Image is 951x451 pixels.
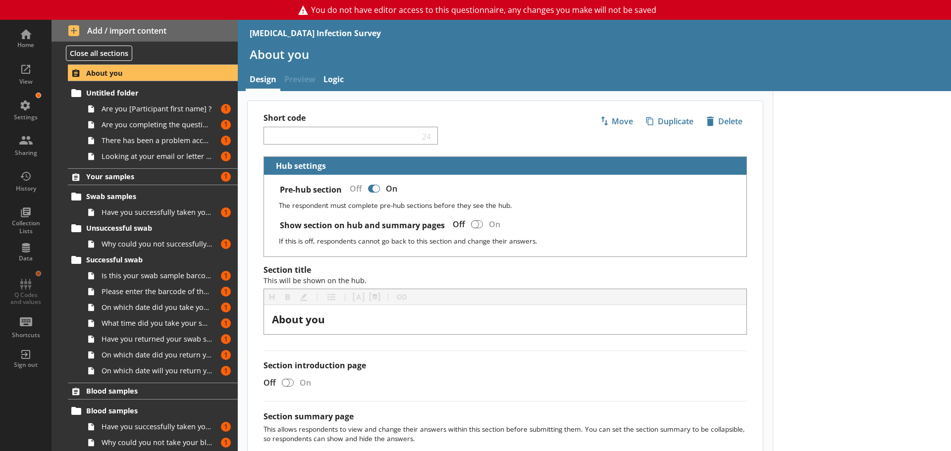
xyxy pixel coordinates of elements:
div: Sharing [8,149,43,157]
a: Logic [319,70,348,91]
a: On which date did you return your swab sample?1 [83,347,238,363]
span: About you [272,312,325,326]
div: [MEDICAL_DATA] Infection Survey [250,28,381,39]
div: On [382,180,405,198]
a: Are you completing the questions on behalf of [Participant first name] ?1 [83,117,238,133]
div: Collection Lists [8,219,43,235]
span: Are you [Participant first name] ? [102,104,212,113]
div: History [8,185,43,193]
div: View [8,78,43,86]
div: Off [342,180,366,198]
a: Untitled folder [68,85,238,101]
label: Short code [264,113,505,123]
span: Successful swab [86,255,208,264]
a: About you [68,64,238,81]
div: Sign out [8,361,43,369]
p: This allows respondents to view and change their answers within this section before submitting th... [264,424,747,443]
span: Why could you not successfully take your swab sample? [102,239,212,249]
span: Duplicate [642,113,697,129]
div: Data [8,254,43,262]
span: Preview [280,70,319,91]
div: Off [445,216,469,233]
span: This will be shown on the hub. [264,276,367,285]
a: There has been a problem accessing the survey1 [83,133,238,149]
a: On which date will you return your swab sample?1 [83,363,238,379]
button: Duplicate [641,113,698,130]
a: Blood samples [68,383,238,400]
a: Unsuccessful swab [68,220,238,236]
a: Why could you not take your blood sample?1 [83,435,238,451]
a: Are you [Participant first name] ?1 [83,101,238,117]
span: There has been a problem accessing the survey [102,136,212,145]
span: Why could you not take your blood sample? [102,438,212,447]
span: Delete [702,113,746,129]
span: Looking at your email or letter with the dates for you to take part this time. Have you been aske... [102,151,212,161]
span: Add / import content [68,25,221,36]
label: Pre-hub section [280,185,342,195]
span: Your samples [86,172,208,181]
h1: About you [250,47,939,62]
span: Blood samples [86,406,208,415]
span: Unsuccessful swab [86,223,208,233]
a: Have you successfully taken your blood sample?1 [83,419,238,435]
button: Move [595,113,637,130]
label: Show section on hub and summary pages [280,220,445,231]
button: Close all sections [66,46,132,61]
a: Your samples1 [68,168,238,185]
button: Delete [702,113,747,130]
li: Unsuccessful swabWhy could you not successfully take your swab sample?1 [72,220,238,252]
a: Looking at your email or letter with the dates for you to take part this time. Have you been aske... [83,149,238,164]
a: Successful swab [68,252,238,268]
span: What time did you take your swab sample? [102,318,212,328]
span: Have you returned your swab sample? [102,334,212,344]
li: Swab samplesHave you successfully taken your swab sample?1 [72,189,238,220]
span: Swab samples [86,192,208,201]
a: Please enter the barcode of the swab sample kit you used.1 [83,284,238,300]
span: Have you successfully taken your swab sample? [102,207,212,217]
button: Add / import content [52,20,238,42]
a: Have you returned your swab sample?1 [83,331,238,347]
label: Section summary page [264,411,354,422]
div: Settings [8,113,43,121]
span: On which date did you take your swab sample? [102,302,212,312]
span: Blood samples [86,386,208,396]
a: Why could you not successfully take your swab sample?1 [83,236,238,252]
span: Please enter the barcode of the swab sample kit you used. [102,287,212,296]
div: Shortcuts [8,331,43,339]
span: Untitled folder [86,88,208,98]
div: [object Object] [272,313,739,326]
span: 24 [420,131,434,141]
li: Untitled folderAre you [Participant first name] ?1Are you completing the questions on behalf of [... [72,85,238,164]
p: If this is off, respondents cannot go back to this section and change their answers. [279,236,739,246]
a: On which date did you take your swab sample?1 [83,300,238,315]
label: Section introduction page [264,360,747,371]
a: What time did you take your swab sample?1 [83,315,238,331]
a: Have you successfully taken your swab sample?1 [83,204,238,220]
a: Is this your swab sample barcode [Swab test barcode] ?1 [83,268,238,284]
button: Hub settings [268,157,328,174]
a: Design [246,70,280,91]
a: Swab samples [68,189,238,204]
span: On which date did you return your swab sample? [102,350,212,359]
a: Blood samples [68,403,238,419]
li: Successful swabIs this your swab sample barcode [Swab test barcode] ?1Please enter the barcode of... [72,252,238,379]
div: Off [256,377,280,388]
li: Your samples1Swab samplesHave you successfully taken your swab sample?1Unsuccessful swabWhy could... [52,168,238,379]
p: The respondent must complete pre-hub sections before they see the hub. [279,200,739,210]
div: On [485,216,508,233]
span: Have you successfully taken your blood sample? [102,422,212,431]
span: On which date will you return your swab sample? [102,366,212,375]
div: Home [8,41,43,49]
span: Is this your swab sample barcode [Swab test barcode] ? [102,271,212,280]
li: About youUntitled folderAre you [Participant first name] ?1Are you completing the questions on be... [52,64,238,164]
div: On [296,377,319,388]
span: About you [86,68,208,78]
span: Are you completing the questions on behalf of [Participant first name] ? [102,120,212,129]
span: Move [596,113,637,129]
span: Section title [264,264,367,286]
